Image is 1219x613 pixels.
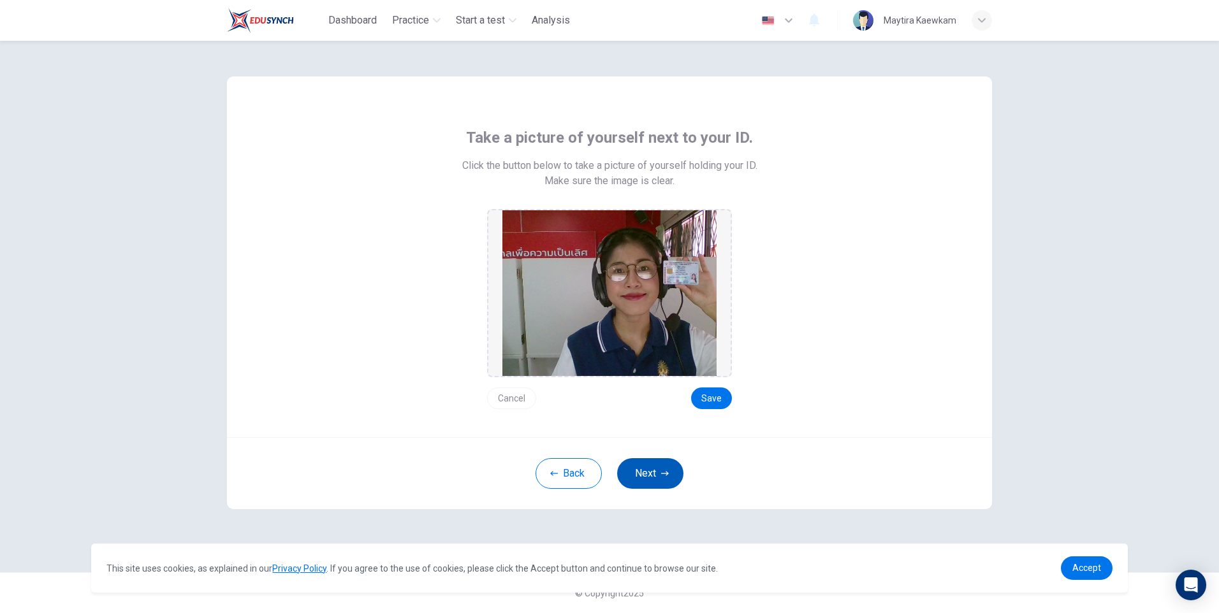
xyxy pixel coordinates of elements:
button: Start a test [451,9,522,32]
span: Make sure the image is clear. [544,173,675,189]
img: Train Test logo [227,8,294,33]
span: Dashboard [328,13,377,28]
span: Take a picture of yourself next to your ID. [466,127,753,148]
button: Dashboard [323,9,382,32]
img: en [760,16,776,25]
button: Cancel [487,387,536,409]
div: Maytira Kaewkam [884,13,956,28]
button: Next [617,458,683,489]
a: Train Test logo [227,8,323,33]
span: Click the button below to take a picture of yourself holding your ID. [462,158,757,173]
div: cookieconsent [91,544,1127,593]
span: © Copyright 2025 [575,588,644,598]
a: dismiss cookie message [1061,556,1113,580]
button: Save [691,387,732,409]
span: Accept [1072,563,1101,573]
button: Practice [387,9,446,32]
a: Privacy Policy [272,563,326,573]
button: Analysis [527,9,575,32]
span: Start a test [456,13,505,28]
span: Practice [392,13,429,28]
div: Open Intercom Messenger [1176,570,1206,600]
img: Profile picture [853,10,873,31]
span: Analysis [532,13,570,28]
button: Back [536,458,602,489]
img: preview screemshot [502,210,717,376]
span: This site uses cookies, as explained in our . If you agree to the use of cookies, please click th... [106,563,718,573]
